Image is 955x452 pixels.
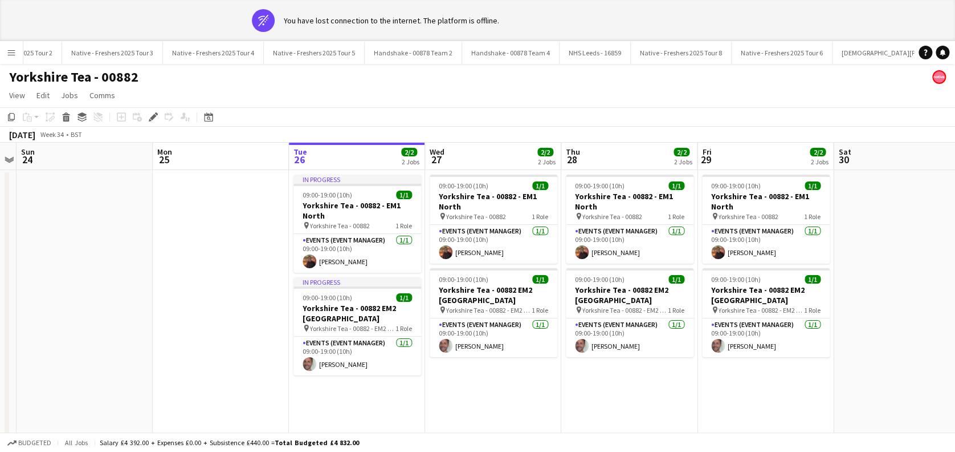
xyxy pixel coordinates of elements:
[575,275,625,284] span: 09:00-19:00 (10h)
[711,181,761,190] span: 09:00-19:00 (10h)
[264,42,365,64] button: Native - Freshers 2025 Tour 5
[292,153,307,166] span: 26
[9,90,25,100] span: View
[810,148,826,156] span: 2/2
[18,439,51,447] span: Budgeted
[85,88,120,103] a: Comms
[674,148,689,156] span: 2/2
[700,153,711,166] span: 29
[310,221,370,230] span: Yorkshire Tea - 00882
[430,318,557,357] app-card-role: Events (Event Manager)1/109:00-19:00 (10h)[PERSON_NAME]
[430,268,557,357] app-job-card: 09:00-19:00 (10h)1/1Yorkshire Tea - 00882 EM2 [GEOGRAPHIC_DATA] Yorkshire Tea - 00882 - EM2 [GEOG...
[538,158,556,166] div: 2 Jobs
[702,225,830,264] app-card-role: Events (Event Manager)1/109:00-19:00 (10h)[PERSON_NAME]
[56,88,83,103] a: Jobs
[668,306,684,314] span: 1 Role
[396,191,412,199] span: 1/1
[446,212,506,221] span: Yorkshire Tea - 00882
[805,181,821,190] span: 1/1
[810,158,828,166] div: 2 Jobs
[702,318,830,357] app-card-role: Events (Event Manager)1/109:00-19:00 (10h)[PERSON_NAME]
[71,130,82,139] div: BST
[532,212,548,221] span: 1 Role
[631,42,732,64] button: Native - Freshers 2025 Tour 8
[804,306,821,314] span: 1 Role
[9,129,35,140] div: [DATE]
[293,147,307,157] span: Tue
[293,337,421,376] app-card-role: Events (Event Manager)1/109:00-19:00 (10h)[PERSON_NAME]
[702,268,830,357] div: 09:00-19:00 (10h)1/1Yorkshire Tea - 00882 EM2 [GEOGRAPHIC_DATA] Yorkshire Tea - 00882 - EM2 [GEOG...
[836,153,851,166] span: 30
[804,212,821,221] span: 1 Role
[702,175,830,264] app-job-card: 09:00-19:00 (10h)1/1Yorkshire Tea - 00882 - EM1 North Yorkshire Tea - 008821 RoleEvents (Event Ma...
[395,221,412,230] span: 1 Role
[293,200,421,221] h3: Yorkshire Tea - 00882 - EM1 North
[582,306,668,314] span: Yorkshire Tea - 00882 - EM2 [GEOGRAPHIC_DATA]
[805,275,821,284] span: 1/1
[702,147,711,157] span: Fri
[439,275,488,284] span: 09:00-19:00 (10h)
[310,324,395,333] span: Yorkshire Tea - 00882 - EM2 [GEOGRAPHIC_DATA]
[401,148,417,156] span: 2/2
[89,90,115,100] span: Comms
[430,225,557,264] app-card-role: Events (Event Manager)1/109:00-19:00 (10h)[PERSON_NAME]
[719,306,804,314] span: Yorkshire Tea - 00882 - EM2 [GEOGRAPHIC_DATA]
[532,306,548,314] span: 1 Role
[462,42,560,64] button: Handshake - 00878 Team 4
[439,181,488,190] span: 09:00-19:00 (10h)
[19,153,35,166] span: 24
[430,147,444,157] span: Wed
[668,212,684,221] span: 1 Role
[532,181,548,190] span: 1/1
[293,234,421,273] app-card-role: Events (Event Manager)1/109:00-19:00 (10h)[PERSON_NAME]
[566,147,580,157] span: Thu
[396,293,412,302] span: 1/1
[560,42,631,64] button: NHS Leeds - 16859
[932,70,946,84] app-user-avatar: native Staffing
[566,318,693,357] app-card-role: Events (Event Manager)1/109:00-19:00 (10h)[PERSON_NAME]
[293,303,421,324] h3: Yorkshire Tea - 00882 EM2 [GEOGRAPHIC_DATA]
[293,175,421,273] app-job-card: In progress09:00-19:00 (10h)1/1Yorkshire Tea - 00882 - EM1 North Yorkshire Tea - 008821 RoleEvent...
[428,153,444,166] span: 27
[293,277,421,286] div: In progress
[674,158,692,166] div: 2 Jobs
[303,293,352,302] span: 09:00-19:00 (10h)
[21,147,35,157] span: Sun
[32,88,54,103] a: Edit
[575,181,625,190] span: 09:00-19:00 (10h)
[537,148,553,156] span: 2/2
[446,306,532,314] span: Yorkshire Tea - 00882 - EM2 [GEOGRAPHIC_DATA]
[430,191,557,212] h3: Yorkshire Tea - 00882 - EM1 North
[293,277,421,376] app-job-card: In progress09:00-19:00 (10h)1/1Yorkshire Tea - 00882 EM2 [GEOGRAPHIC_DATA] Yorkshire Tea - 00882 ...
[163,42,264,64] button: Native - Freshers 2025 Tour 4
[430,285,557,305] h3: Yorkshire Tea - 00882 EM2 [GEOGRAPHIC_DATA]
[6,437,53,449] button: Budgeted
[702,191,830,212] h3: Yorkshire Tea - 00882 - EM1 North
[293,175,421,184] div: In progress
[156,153,172,166] span: 25
[395,324,412,333] span: 1 Role
[38,130,66,139] span: Week 34
[702,285,830,305] h3: Yorkshire Tea - 00882 EM2 [GEOGRAPHIC_DATA]
[275,438,359,447] span: Total Budgeted £4 832.00
[711,275,761,284] span: 09:00-19:00 (10h)
[732,42,832,64] button: Native - Freshers 2025 Tour 6
[582,212,642,221] span: Yorkshire Tea - 00882
[365,42,462,64] button: Handshake - 00878 Team 2
[566,175,693,264] app-job-card: 09:00-19:00 (10h)1/1Yorkshire Tea - 00882 - EM1 North Yorkshire Tea - 008821 RoleEvents (Event Ma...
[668,275,684,284] span: 1/1
[100,438,359,447] div: Salary £4 392.00 + Expenses £0.00 + Subsistence £440.00 =
[719,212,778,221] span: Yorkshire Tea - 00882
[63,438,90,447] span: All jobs
[566,268,693,357] app-job-card: 09:00-19:00 (10h)1/1Yorkshire Tea - 00882 EM2 [GEOGRAPHIC_DATA] Yorkshire Tea - 00882 - EM2 [GEOG...
[62,42,163,64] button: Native - Freshers 2025 Tour 3
[566,225,693,264] app-card-role: Events (Event Manager)1/109:00-19:00 (10h)[PERSON_NAME]
[284,15,499,26] div: You have lost connection to the internet. The platform is offline.
[564,153,580,166] span: 28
